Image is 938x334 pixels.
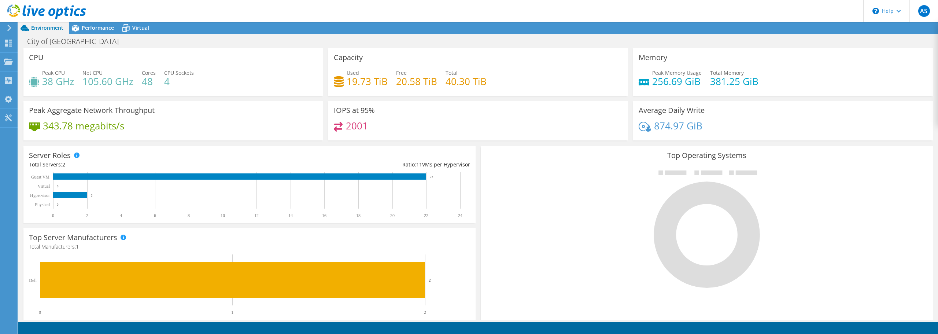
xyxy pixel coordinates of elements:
text: 18 [356,213,361,218]
text: 1 [231,310,233,315]
span: AS [918,5,930,17]
h4: 4 [164,77,194,85]
h4: 48 [142,77,156,85]
span: 11 [416,161,422,168]
h4: 105.60 GHz [82,77,133,85]
text: Hypervisor [30,193,50,198]
span: Virtual [132,24,149,31]
text: Dell [29,278,37,283]
text: 22 [424,213,428,218]
h3: Top Operating Systems [486,151,927,159]
text: 0 [57,184,59,188]
h3: CPU [29,54,44,62]
h3: IOPS at 95% [334,106,375,114]
h3: Memory [639,54,667,62]
text: 4 [120,213,122,218]
svg: \n [872,8,879,14]
text: 0 [39,310,41,315]
h4: 874.97 GiB [654,122,702,130]
span: Environment [31,24,63,31]
h1: City of [GEOGRAPHIC_DATA] [24,37,130,45]
text: 0 [52,213,54,218]
text: Physical [35,202,50,207]
span: Peak Memory Usage [652,69,702,76]
text: Guest VM [31,175,49,180]
h4: 256.69 GiB [652,77,702,85]
text: 16 [322,213,326,218]
h3: Top Server Manufacturers [29,234,117,242]
text: 24 [458,213,462,218]
h3: Server Roles [29,151,71,159]
h4: 2001 [346,122,368,130]
text: 22 [430,175,433,179]
span: Performance [82,24,114,31]
h4: 381.25 GiB [710,77,758,85]
h4: Total Manufacturers: [29,243,470,251]
text: 2 [424,310,426,315]
h4: 343.78 megabits/s [43,122,124,130]
text: 2 [86,213,88,218]
text: Virtual [38,184,50,189]
text: 10 [221,213,225,218]
span: Cores [142,69,156,76]
span: 1 [76,243,79,250]
text: 2 [91,194,93,197]
span: 2 [62,161,65,168]
span: Total Memory [710,69,744,76]
h4: 19.73 TiB [347,77,388,85]
text: 20 [390,213,395,218]
span: Net CPU [82,69,103,76]
text: 6 [154,213,156,218]
div: Total Servers: [29,161,250,169]
h4: 20.58 TiB [396,77,437,85]
h4: 40.30 TiB [446,77,487,85]
h3: Capacity [334,54,363,62]
text: 14 [288,213,293,218]
h4: 38 GHz [42,77,74,85]
span: Free [396,69,407,76]
text: 12 [254,213,259,218]
span: CPU Sockets [164,69,194,76]
span: Total [446,69,458,76]
h3: Average Daily Write [639,106,705,114]
h3: Peak Aggregate Network Throughput [29,106,155,114]
text: 2 [429,278,431,282]
span: Used [347,69,359,76]
span: Peak CPU [42,69,65,76]
text: 8 [188,213,190,218]
div: Ratio: VMs per Hypervisor [250,161,470,169]
text: 0 [57,203,59,206]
